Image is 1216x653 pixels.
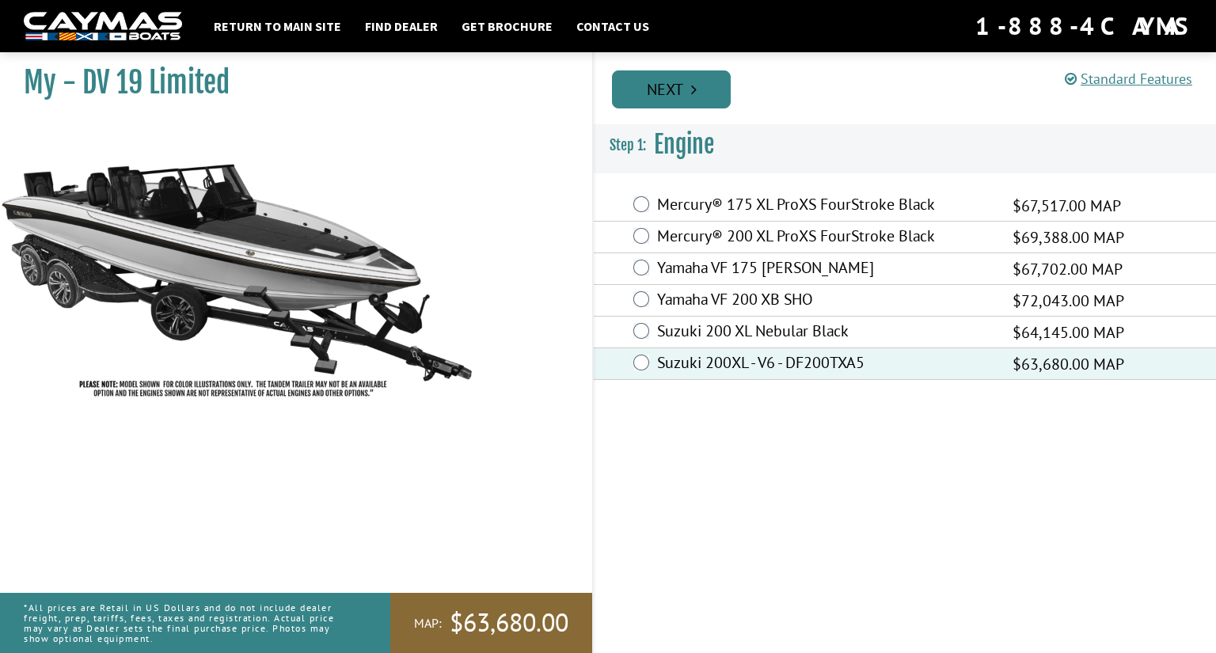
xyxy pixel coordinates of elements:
span: $63,680.00 MAP [1013,352,1124,376]
label: Mercury® 175 XL ProXS FourStroke Black [657,195,993,218]
span: $67,702.00 MAP [1013,257,1123,281]
a: Contact Us [568,16,657,36]
a: MAP:$63,680.00 [390,593,592,653]
span: $69,388.00 MAP [1013,226,1124,249]
ul: Pagination [608,68,1216,108]
a: Find Dealer [357,16,446,36]
p: *All prices are Retail in US Dollars and do not include dealer freight, prep, tariffs, fees, taxe... [24,594,355,652]
h1: My - DV 19 Limited [24,65,553,101]
label: Yamaha VF 175 [PERSON_NAME] [657,258,993,281]
label: Yamaha VF 200 XB SHO [657,290,993,313]
label: Mercury® 200 XL ProXS FourStroke Black [657,226,993,249]
span: $72,043.00 MAP [1013,289,1124,313]
div: 1-888-4CAYMAS [975,9,1192,44]
span: $64,145.00 MAP [1013,321,1124,344]
label: Suzuki 200 XL Nebular Black [657,321,993,344]
img: white-logo-c9c8dbefe5ff5ceceb0f0178aa75bf4bb51f6bca0971e226c86eb53dfe498488.png [24,12,182,41]
span: $67,517.00 MAP [1013,194,1121,218]
a: Return to main site [206,16,349,36]
h3: Engine [594,116,1216,174]
a: Next [612,70,731,108]
span: MAP: [414,615,442,632]
span: $63,680.00 [450,606,568,640]
a: Get Brochure [454,16,560,36]
a: Standard Features [1065,70,1192,88]
label: Suzuki 200XL - V6 - DF200TXA5 [657,353,993,376]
